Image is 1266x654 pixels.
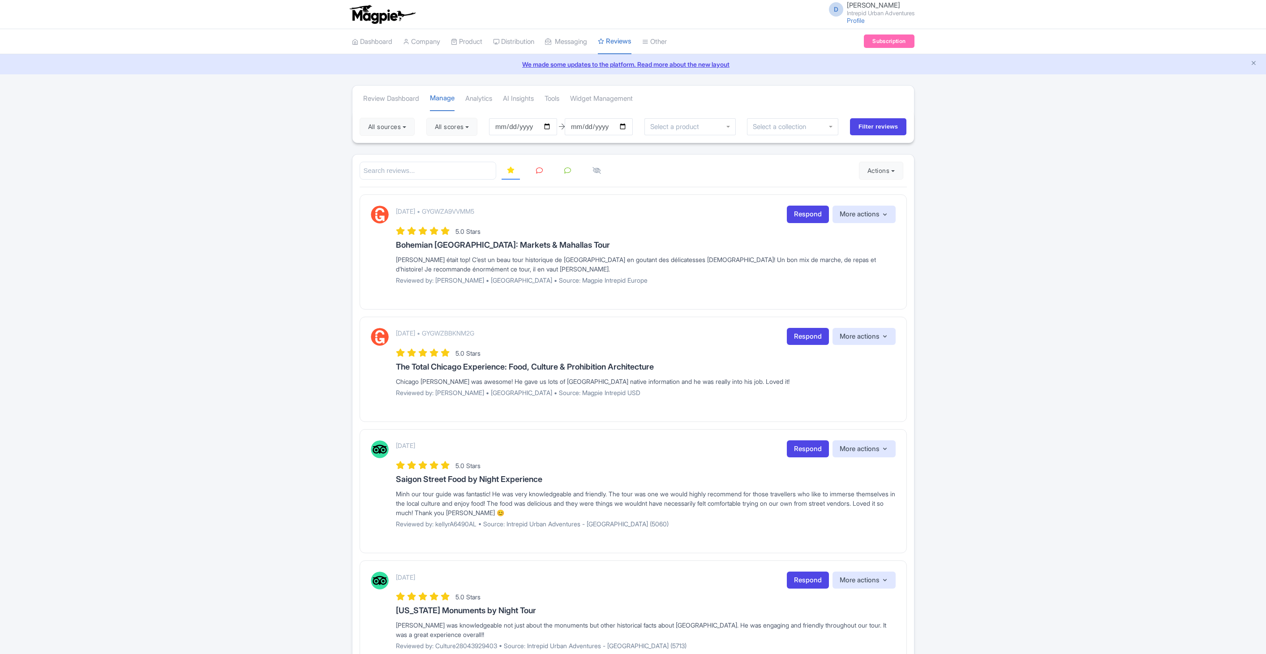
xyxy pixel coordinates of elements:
a: Company [403,30,440,54]
a: Respond [787,572,829,589]
h3: [US_STATE] Monuments by Night Tour [396,606,896,615]
a: We made some updates to the platform. Read more about the new layout [5,60,1261,69]
img: GetYourGuide Logo [371,206,389,224]
span: 5.0 Stars [455,349,481,357]
p: Reviewed by: [PERSON_NAME] • [GEOGRAPHIC_DATA] • Source: Magpie Intrepid USD [396,388,896,397]
a: Analytics [465,86,492,111]
div: [PERSON_NAME] was knowledgeable not just about the monuments but other historical facts about [GE... [396,620,896,639]
a: Messaging [545,30,587,54]
span: 5.0 Stars [455,462,481,469]
button: More actions [833,206,896,223]
span: 5.0 Stars [455,228,481,235]
button: All sources [360,118,415,136]
button: All scores [426,118,478,136]
small: Intrepid Urban Adventures [847,10,914,16]
a: Dashboard [352,30,392,54]
a: Respond [787,440,829,458]
button: Actions [859,162,903,180]
a: Product [451,30,482,54]
button: More actions [833,440,896,458]
div: Minh our tour guide was fantastic! He was very knowledgeable and friendly. The tour was one we wo... [396,489,896,517]
a: Tools [545,86,559,111]
a: Reviews [598,29,631,55]
a: Manage [430,86,455,112]
p: Reviewed by: Culture28043929403 • Source: Intrepid Urban Adventures - [GEOGRAPHIC_DATA] (5713) [396,641,896,650]
a: Profile [847,17,865,24]
p: [DATE] • GYGWZA9VVMM5 [396,207,474,216]
a: Respond [787,328,829,345]
img: Tripadvisor Logo [371,440,389,458]
input: Filter reviews [850,118,907,135]
a: D [PERSON_NAME] Intrepid Urban Adventures [824,2,914,16]
input: Search reviews... [360,162,497,180]
a: Respond [787,206,829,223]
a: Review Dashboard [363,86,419,111]
img: logo-ab69f6fb50320c5b225c76a69d11143b.png [348,4,417,24]
span: D [829,2,843,17]
a: Other [642,30,667,54]
span: 5.0 Stars [455,593,481,601]
p: Reviewed by: [PERSON_NAME] • [GEOGRAPHIC_DATA] • Source: Magpie Intrepid Europe [396,275,896,285]
h3: Bohemian [GEOGRAPHIC_DATA]: Markets & Mahallas Tour [396,241,896,250]
img: GetYourGuide Logo [371,328,389,346]
input: Select a collection [753,123,812,131]
div: [PERSON_NAME] était top! C’est un beau tour historique de [GEOGRAPHIC_DATA] en goutant des délica... [396,255,896,274]
a: Distribution [493,30,534,54]
h3: The Total Chicago Experience: Food, Culture & Prohibition Architecture [396,362,896,371]
h3: Saigon Street Food by Night Experience [396,475,896,484]
input: Select a product [650,123,704,131]
p: Reviewed by: kellyrA6490AL • Source: Intrepid Urban Adventures - [GEOGRAPHIC_DATA] (5060) [396,519,896,529]
button: Close announcement [1250,59,1257,69]
button: More actions [833,328,896,345]
p: [DATE] [396,441,415,450]
a: Widget Management [570,86,633,111]
span: [PERSON_NAME] [847,1,900,9]
a: Subscription [864,34,914,48]
a: AI Insights [503,86,534,111]
div: Chicago [PERSON_NAME] was awesome! He gave us lots of [GEOGRAPHIC_DATA] native information and he... [396,377,896,386]
button: More actions [833,572,896,589]
p: [DATE] • GYGWZBBKNM2G [396,328,474,338]
p: [DATE] [396,572,415,582]
img: Tripadvisor Logo [371,572,389,589]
